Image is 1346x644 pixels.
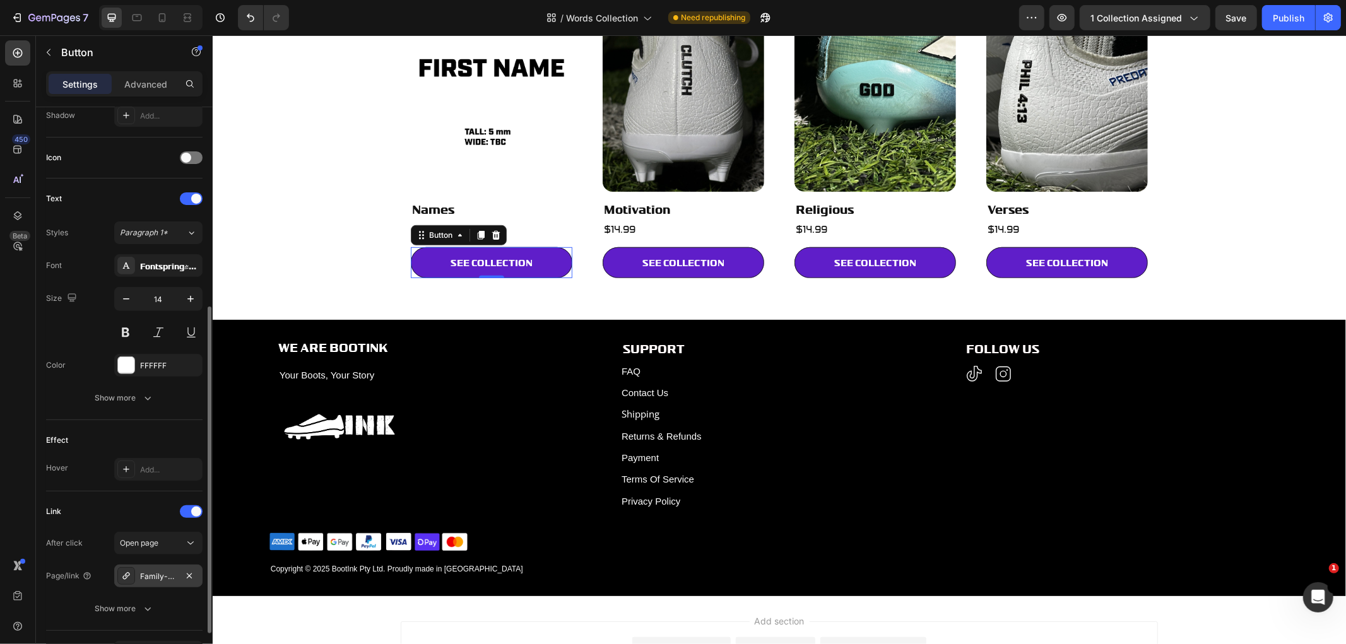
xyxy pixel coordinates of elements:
[1262,5,1315,30] button: Publish
[213,35,1346,644] iframe: Design area
[46,360,66,371] div: Color
[214,194,242,206] div: Button
[238,220,320,235] p: SEE COLLECTION
[409,417,446,428] span: Payment
[62,78,98,91] p: Settings
[198,187,360,202] h2: $14.99
[46,110,75,121] div: Shadow
[410,307,472,320] strong: SUPPORT
[198,166,360,183] h2: Rich Text Editor. Editing area: main
[46,260,62,271] div: Font
[198,212,360,243] a: SEE COLLECTION
[813,220,895,235] p: SEE COLLECTION
[390,187,552,202] h2: $14.99
[774,166,935,183] h2: Verses
[409,326,428,344] a: FAQ
[409,395,489,406] span: Returns & Refunds
[140,571,177,582] div: Family-words
[530,607,596,620] div: Generate layout
[140,360,199,372] div: FFFFFF
[46,570,92,582] div: Page/link
[1329,563,1339,573] span: 1
[537,579,597,592] span: Add section
[67,334,162,345] span: Your Boots, Your Story
[46,537,83,549] div: After click
[774,187,935,202] h2: $14.99
[66,370,192,412] img: gempages_576362993479058371-0703d287-80b8-4618-a336-b19b8fbd16bb.png
[409,348,456,366] a: Contact Us
[83,10,88,25] p: 7
[140,110,199,122] div: Add...
[9,231,30,241] div: Beta
[1215,5,1257,30] button: Save
[409,456,468,474] a: Privacy Policy
[46,387,203,409] button: Show more
[582,166,743,183] h2: Religious
[409,434,481,452] a: Terms of Service
[46,597,203,620] button: Show more
[5,5,94,30] button: 7
[681,12,745,23] span: Need republishing
[95,392,154,404] div: Show more
[58,529,310,538] span: Copyright © 2025 BootInk Pty Ltd. Proudly made in [GEOGRAPHIC_DATA]
[1273,11,1304,25] div: Publish
[390,212,552,243] a: SEE COLLECTION
[199,167,358,182] p: Names
[114,532,203,554] button: Open page
[409,391,489,409] a: Returns & Refunds
[46,435,68,446] div: Effect
[61,45,168,60] p: Button
[46,193,62,204] div: Text
[409,438,481,449] span: Terms of Service
[622,607,699,620] div: Add blank section
[114,221,203,244] button: Paragraph 1*
[46,290,80,307] div: Size
[140,464,199,476] div: Add...
[46,462,68,474] div: Hover
[46,227,68,238] div: Styles
[409,372,447,385] span: Shipping
[409,413,446,431] a: Payment
[120,227,168,238] span: Paragraph 1*
[409,331,428,341] span: FAQ
[46,506,61,517] div: Link
[774,212,935,243] a: SEE COLLECTION
[1303,582,1333,612] iframe: Intercom live chat
[120,538,158,547] span: Open page
[124,78,167,91] p: Advanced
[430,220,512,235] p: SEE COLLECTION
[409,352,456,363] span: Contact Us
[1090,11,1182,25] span: 1 collection assigned
[1226,13,1247,23] span: Save
[66,305,175,319] span: WE ARE BOOTINK
[140,261,199,272] div: Fontspring-DEMO-vartek-bold
[238,5,289,30] div: Undo/Redo
[582,187,743,202] h2: $14.99
[560,11,564,25] span: /
[582,212,743,243] a: SEE COLLECTION
[57,498,261,515] img: gempages_576362993479058371-2a056d01-c824-468c-a01e-ebd83b4795a5.png
[431,607,507,620] div: Choose templates
[409,460,468,471] span: Privacy Policy
[409,369,447,387] a: Shipping
[1080,5,1210,30] button: 1 collection assigned
[46,152,61,163] div: Icon
[390,166,552,183] h2: Motivation
[622,222,704,233] span: SEE COLLECTION
[12,134,30,144] div: 450
[753,307,827,320] strong: FOLLOW US
[95,602,154,615] div: Show more
[566,11,638,25] span: Words Collection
